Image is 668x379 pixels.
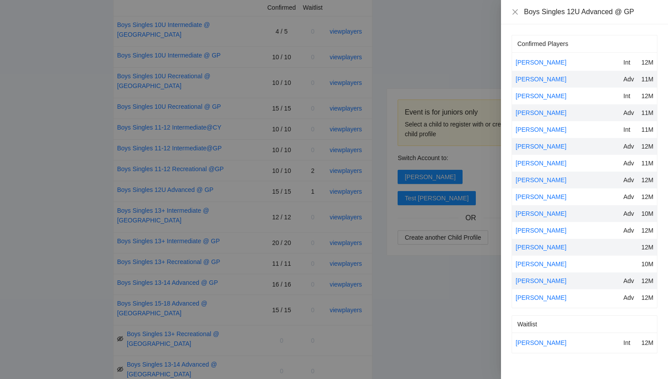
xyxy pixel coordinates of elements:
span: close [512,8,519,15]
a: [PERSON_NAME] [516,294,566,301]
div: Adv [623,276,637,286]
div: 10M [640,209,653,218]
a: [PERSON_NAME] [516,59,566,66]
a: [PERSON_NAME] [516,260,566,268]
div: Adv [623,226,637,235]
div: 12M [640,91,653,101]
div: Adv [623,175,637,185]
div: 11M [640,158,653,168]
div: 11M [640,125,653,134]
a: [PERSON_NAME] [516,193,566,200]
a: [PERSON_NAME] [516,143,566,150]
a: [PERSON_NAME] [516,109,566,116]
a: [PERSON_NAME] [516,227,566,234]
a: [PERSON_NAME] [516,339,566,346]
div: Adv [623,192,637,202]
div: 12M [640,276,653,286]
div: Adv [623,293,637,302]
a: [PERSON_NAME] [516,160,566,167]
div: 11M [640,74,653,84]
button: Close [512,8,519,16]
div: 12M [640,226,653,235]
div: Boys Singles 12U Advanced @ GP [524,7,657,17]
a: [PERSON_NAME] [516,92,566,100]
div: 12M [640,293,653,302]
div: 12M [640,57,653,67]
div: Adv [623,74,637,84]
a: [PERSON_NAME] [516,176,566,184]
div: 11M [640,108,653,118]
a: [PERSON_NAME] [516,76,566,83]
div: 12M [640,175,653,185]
div: Int [623,57,637,67]
a: [PERSON_NAME] [516,210,566,217]
div: 12M [640,338,653,348]
div: Int [623,125,637,134]
div: Adv [623,108,637,118]
a: [PERSON_NAME] [516,277,566,284]
div: Waitlist [517,316,652,333]
div: Int [623,91,637,101]
div: 10M [640,259,653,269]
div: Adv [623,209,637,218]
div: Confirmed Players [517,35,652,52]
div: Int [623,338,637,348]
div: 12M [640,242,653,252]
a: [PERSON_NAME] [516,244,566,251]
div: Adv [623,158,637,168]
a: [PERSON_NAME] [516,126,566,133]
div: Adv [623,142,637,151]
div: 12M [640,192,653,202]
div: 12M [640,142,653,151]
